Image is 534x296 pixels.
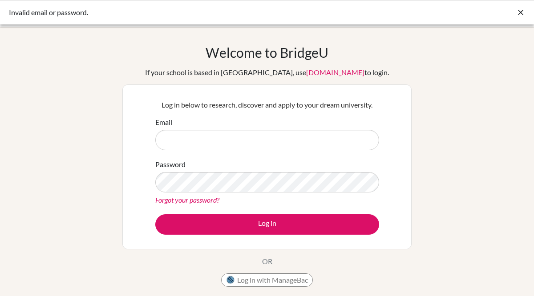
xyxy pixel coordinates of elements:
p: OR [262,256,272,267]
h1: Welcome to BridgeU [206,44,328,60]
label: Password [155,159,186,170]
div: Invalid email or password. [9,7,392,18]
a: Forgot your password? [155,196,219,204]
label: Email [155,117,172,128]
button: Log in with ManageBac [221,273,313,287]
div: If your school is based in [GEOGRAPHIC_DATA], use to login. [145,67,389,78]
button: Log in [155,214,379,235]
p: Log in below to research, discover and apply to your dream university. [155,100,379,110]
a: [DOMAIN_NAME] [306,68,364,76]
